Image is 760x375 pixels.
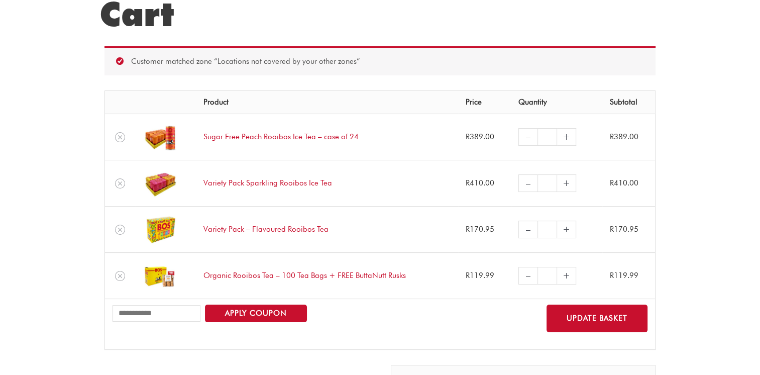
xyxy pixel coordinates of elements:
a: – [518,128,537,146]
bdi: 119.99 [610,271,638,280]
img: Sugar Free Peach Rooibos Ice Tea - case of 24 [143,120,178,155]
bdi: 410.00 [466,178,494,187]
a: Remove Organic Rooibos Tea - 100 Tea Bags + FREE ButtaNutt Rusks from cart [115,271,125,281]
a: Remove Variety Pack - Flavoured Rooibos Tea from cart [115,225,125,235]
span: R [466,178,470,187]
th: Product [196,91,458,114]
span: R [466,132,470,141]
a: Sugar Free Peach Rooibos Ice Tea – case of 24 [203,132,359,141]
input: Product quantity [537,174,557,192]
a: Variety Pack – Flavoured Rooibos Tea [203,225,329,234]
th: Subtotal [602,91,655,114]
a: + [557,221,576,238]
a: + [557,174,576,192]
img: Variety Pack Sparkling Rooibos Ice Tea [143,166,178,201]
img: variety pack flavoured rooibos tea [143,212,178,247]
span: R [466,225,470,234]
bdi: 410.00 [610,178,638,187]
input: Product quantity [537,128,557,146]
span: R [610,271,614,280]
button: Update basket [547,305,647,332]
a: Variety Pack Sparkling Rooibos Ice Tea [203,178,332,187]
th: Quantity [511,91,603,114]
bdi: 170.95 [466,225,494,234]
a: – [518,174,537,192]
th: Price [458,91,511,114]
a: – [518,267,537,285]
span: R [610,132,614,141]
bdi: 170.95 [610,225,638,234]
a: + [557,267,576,285]
a: Organic Rooibos Tea – 100 Tea Bags + FREE ButtaNutt Rusks [203,271,406,280]
a: Remove Variety Pack Sparkling Rooibos Ice Tea from cart [115,178,125,189]
span: R [610,225,614,234]
img: organic rooibos tea 100 tea bags [143,258,178,294]
button: Apply coupon [205,305,307,322]
bdi: 119.99 [466,271,494,280]
span: R [466,271,470,280]
a: + [557,128,576,146]
input: Product quantity [537,221,557,238]
a: – [518,221,537,238]
bdi: 389.00 [466,132,494,141]
a: Remove Sugar Free Peach Rooibos Ice Tea - case of 24 from cart [115,132,125,142]
div: Customer matched zone “Locations not covered by your other zones” [104,46,656,75]
span: R [610,178,614,187]
bdi: 389.00 [610,132,638,141]
input: Product quantity [537,267,557,285]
